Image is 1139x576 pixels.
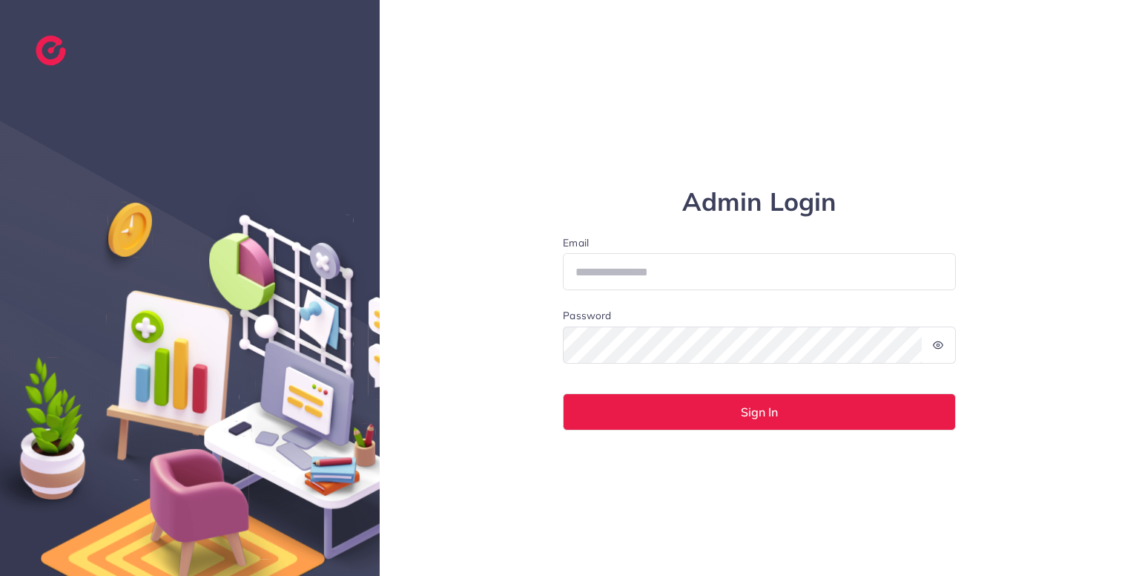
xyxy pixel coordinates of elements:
h1: Admin Login [563,187,956,217]
span: Sign In [741,406,778,418]
img: logo [36,36,66,65]
label: Email [563,235,956,250]
button: Sign In [563,393,956,431]
label: Password [563,308,611,323]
